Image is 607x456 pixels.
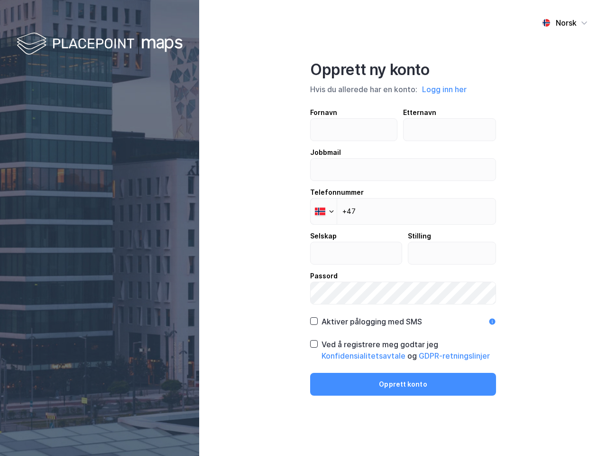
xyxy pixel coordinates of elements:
[408,230,497,242] div: Stilling
[310,147,496,158] div: Jobbmail
[560,410,607,456] iframe: Chat Widget
[403,107,497,118] div: Etternavn
[310,198,496,225] input: Telefonnummer
[322,316,422,327] div: Aktiver pålogging med SMS
[419,83,469,95] button: Logg inn her
[310,107,397,118] div: Fornavn
[310,373,496,396] button: Opprett konto
[310,230,402,242] div: Selskap
[310,83,496,95] div: Hvis du allerede har en konto:
[310,60,496,79] div: Opprett ny konto
[322,339,496,361] div: Ved å registrere meg godtar jeg og
[310,270,496,282] div: Passord
[17,30,183,58] img: logo-white.f07954bde2210d2a523dddb988cd2aa7.svg
[310,187,496,198] div: Telefonnummer
[311,199,337,224] div: Norway: + 47
[556,17,577,28] div: Norsk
